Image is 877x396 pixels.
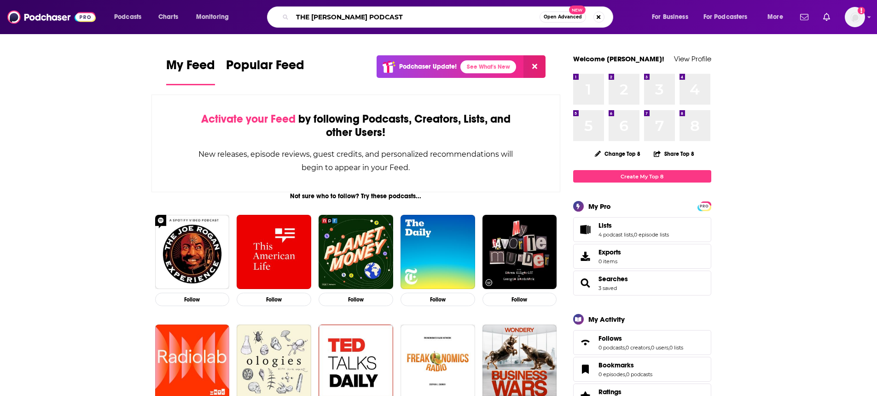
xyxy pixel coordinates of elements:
[598,388,621,396] span: Ratings
[598,248,621,256] span: Exports
[152,10,184,24] a: Charts
[634,231,669,238] a: 0 episode lists
[796,9,812,25] a: Show notifications dropdown
[7,8,96,26] img: Podchaser - Follow, Share and Rate Podcasts
[651,344,668,351] a: 0 users
[166,57,215,85] a: My Feed
[276,6,622,28] div: Search podcasts, credits, & more...
[151,192,561,200] div: Not sure who to follow? Try these podcasts...
[201,112,296,126] span: Activate your Feed
[598,388,652,396] a: Ratings
[482,293,557,306] button: Follow
[540,12,586,23] button: Open AdvancedNew
[588,315,625,324] div: My Activity
[237,293,311,306] button: Follow
[292,10,540,24] input: Search podcasts, credits, & more...
[598,361,652,369] a: Bookmarks
[319,293,393,306] button: Follow
[573,217,711,242] span: Lists
[155,215,230,290] img: The Joe Rogan Experience
[569,6,586,14] span: New
[573,244,711,269] a: Exports
[598,334,683,343] a: Follows
[589,148,646,160] button: Change Top 8
[573,54,664,63] a: Welcome [PERSON_NAME]!
[226,57,304,85] a: Popular Feed
[196,11,229,24] span: Monitoring
[650,344,651,351] span: ,
[598,371,625,378] a: 0 episodes
[576,223,595,236] a: Lists
[482,215,557,290] img: My Favorite Murder with Karen Kilgariff and Georgia Hardstark
[155,293,230,306] button: Follow
[626,344,650,351] a: 0 creators
[460,60,516,73] a: See What's New
[625,344,626,351] span: ,
[108,10,153,24] button: open menu
[699,203,710,210] span: PRO
[598,221,669,230] a: Lists
[198,148,514,174] div: New releases, episode reviews, guest credits, and personalized recommendations will begin to appe...
[226,57,304,78] span: Popular Feed
[699,202,710,209] a: PRO
[598,221,612,230] span: Lists
[598,334,622,343] span: Follows
[598,275,628,283] a: Searches
[858,7,865,14] svg: Add a profile image
[697,10,761,24] button: open menu
[576,336,595,349] a: Follows
[198,112,514,139] div: by following Podcasts, Creators, Lists, and other Users!
[401,293,475,306] button: Follow
[319,215,393,290] img: Planet Money
[703,11,748,24] span: For Podcasters
[399,63,457,71] p: Podchaser Update!
[576,363,595,376] a: Bookmarks
[652,11,688,24] span: For Business
[668,344,669,351] span: ,
[598,361,634,369] span: Bookmarks
[573,170,711,183] a: Create My Top 8
[633,231,634,238] span: ,
[653,145,695,163] button: Share Top 8
[166,57,215,78] span: My Feed
[114,11,141,24] span: Podcasts
[573,357,711,382] span: Bookmarks
[674,54,711,63] a: View Profile
[598,344,625,351] a: 0 podcasts
[845,7,865,27] span: Logged in as RiverheadPublicity
[237,215,311,290] img: This American Life
[645,10,700,24] button: open menu
[598,231,633,238] a: 4 podcast lists
[761,10,795,24] button: open menu
[576,250,595,263] span: Exports
[598,285,617,291] a: 3 saved
[401,215,475,290] img: The Daily
[598,258,621,265] span: 0 items
[544,15,582,19] span: Open Advanced
[576,277,595,290] a: Searches
[819,9,834,25] a: Show notifications dropdown
[588,202,611,211] div: My Pro
[573,271,711,296] span: Searches
[158,11,178,24] span: Charts
[845,7,865,27] img: User Profile
[190,10,241,24] button: open menu
[573,330,711,355] span: Follows
[669,344,683,351] a: 0 lists
[767,11,783,24] span: More
[626,371,652,378] a: 0 podcasts
[845,7,865,27] button: Show profile menu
